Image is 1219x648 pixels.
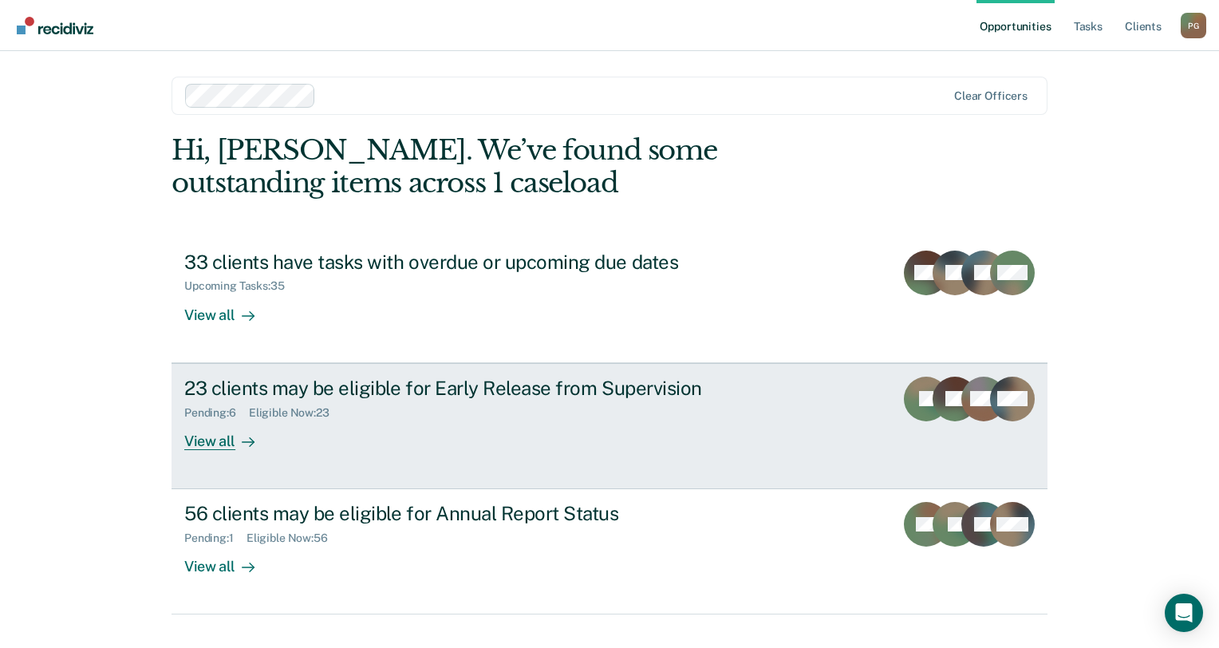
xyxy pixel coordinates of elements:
[184,419,274,450] div: View all
[1181,13,1206,38] div: P G
[184,502,744,525] div: 56 clients may be eligible for Annual Report Status
[184,251,744,274] div: 33 clients have tasks with overdue or upcoming due dates
[247,531,341,545] div: Eligible Now : 56
[172,238,1047,363] a: 33 clients have tasks with overdue or upcoming due datesUpcoming Tasks:35View all
[184,531,247,545] div: Pending : 1
[184,279,298,293] div: Upcoming Tasks : 35
[184,406,249,420] div: Pending : 6
[184,377,744,400] div: 23 clients may be eligible for Early Release from Supervision
[184,545,274,576] div: View all
[17,17,93,34] img: Recidiviz
[172,363,1047,489] a: 23 clients may be eligible for Early Release from SupervisionPending:6Eligible Now:23View all
[954,89,1028,103] div: Clear officers
[1181,13,1206,38] button: Profile dropdown button
[184,293,274,324] div: View all
[172,134,872,200] div: Hi, [PERSON_NAME]. We’ve found some outstanding items across 1 caseload
[249,406,342,420] div: Eligible Now : 23
[1165,594,1203,632] div: Open Intercom Messenger
[172,489,1047,614] a: 56 clients may be eligible for Annual Report StatusPending:1Eligible Now:56View all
